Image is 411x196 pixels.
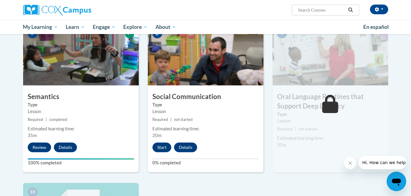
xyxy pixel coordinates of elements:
[152,160,259,166] label: 0% completed
[28,126,134,132] div: Estimated learning time:
[174,117,193,122] span: not started
[152,117,168,122] span: Required
[28,158,134,160] div: Your progress
[174,143,197,152] button: Details
[155,23,176,31] span: About
[359,21,393,33] a: En español
[4,4,49,9] span: Hi. How can we help?
[66,23,85,31] span: Learn
[148,92,263,101] h3: Social Communication
[370,5,388,14] button: Account Settings
[170,117,172,122] span: |
[89,20,120,34] a: Engage
[93,23,116,31] span: Engage
[277,111,384,118] label: Type
[152,126,259,132] div: Estimated learning time:
[28,101,134,108] label: Type
[152,133,162,138] span: 20m
[346,6,355,14] button: Search
[152,101,259,108] label: Type
[28,117,43,122] span: Required
[19,20,62,34] a: My Learning
[28,133,37,138] span: 35m
[277,142,286,147] span: 30m
[277,127,293,131] span: Required
[23,23,58,31] span: My Learning
[273,92,388,111] h3: Oral Language Routines that Support Deep Literacy
[299,127,317,131] span: not started
[152,143,171,152] button: Start
[387,172,406,191] iframe: Button to launch messaging window
[152,20,180,34] a: About
[277,118,384,124] div: Lesson
[23,92,139,101] h3: Semantics
[62,20,89,34] a: Learn
[273,25,388,85] img: Course Image
[123,23,148,31] span: Explore
[148,25,263,85] img: Course Image
[14,20,397,34] div: Main menu
[152,108,259,115] div: Lesson
[23,5,91,15] img: Cox Campus
[277,135,384,142] div: Estimated learning time:
[49,117,67,122] span: completed
[119,20,152,34] a: Explore
[23,25,139,85] img: Course Image
[28,143,51,152] button: Review
[344,157,356,169] iframe: Close message
[295,127,296,131] span: |
[28,160,134,166] label: 100% completed
[363,24,389,30] span: En español
[28,108,134,115] div: Lesson
[23,5,139,15] a: Cox Campus
[54,143,77,152] button: Details
[46,117,47,122] span: |
[359,156,406,169] iframe: Message from company
[297,6,346,14] input: Search Courses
